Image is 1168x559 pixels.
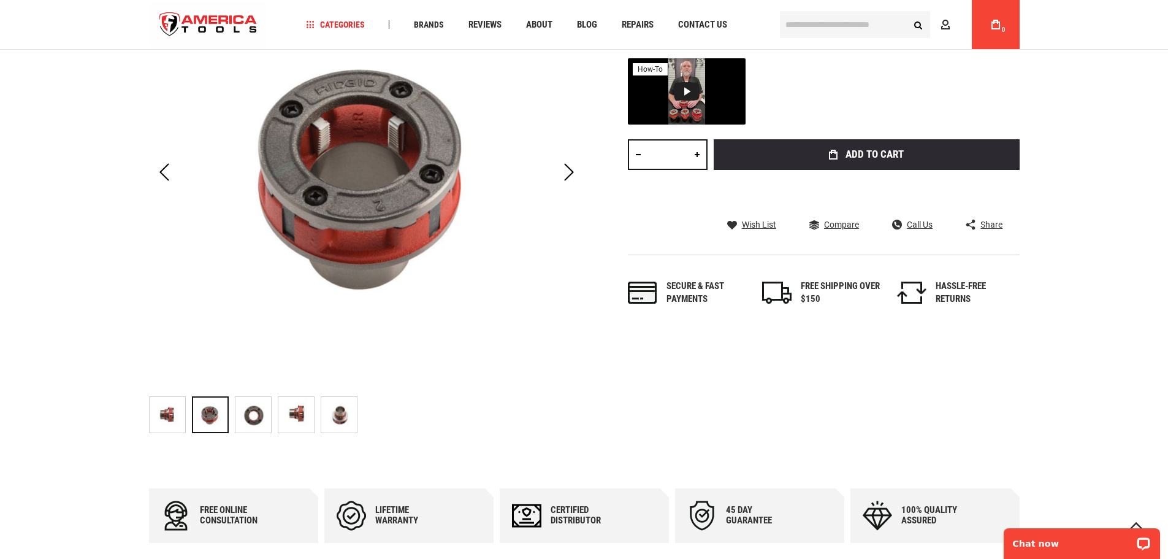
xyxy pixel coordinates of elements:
[521,17,558,33] a: About
[726,505,800,526] div: 45 day Guarantee
[414,20,444,29] span: Brands
[149,2,268,48] a: store logo
[571,17,603,33] a: Blog
[678,20,727,29] span: Contact Us
[666,280,746,306] div: Secure & fast payments
[149,390,192,439] div: RIDGID 20943 2" NPT 11-R DIE HEAD
[306,20,365,29] span: Categories
[1002,26,1006,33] span: 0
[727,219,776,230] a: Wish List
[468,20,502,29] span: Reviews
[278,390,321,439] div: RIDGID 20943 2" NPT 11-R DIE HEAD
[809,219,859,230] a: Compare
[321,390,357,439] div: RIDGID 20943 2" NPT 11-R DIE HEAD
[824,220,859,229] span: Compare
[801,280,880,306] div: FREE SHIPPING OVER $150
[577,20,597,29] span: Blog
[408,17,449,33] a: Brands
[907,13,930,36] button: Search
[673,17,733,33] a: Contact Us
[235,397,271,433] img: RIDGID 20943 2" NPT 11-R DIE HEAD
[321,397,357,433] img: RIDGID 20943 2" NPT 11-R DIE HEAD
[526,20,552,29] span: About
[375,505,449,526] div: Lifetime warranty
[742,220,776,229] span: Wish List
[300,17,370,33] a: Categories
[711,174,1022,209] iframe: Secure express checkout frame
[714,139,1020,170] button: Add to Cart
[200,505,273,526] div: Free online consultation
[996,520,1168,559] iframe: LiveChat chat widget
[762,282,792,304] img: shipping
[901,505,975,526] div: 100% quality assured
[278,397,314,433] img: RIDGID 20943 2" NPT 11-R DIE HEAD
[463,17,507,33] a: Reviews
[897,282,926,304] img: returns
[150,397,185,433] img: RIDGID 20943 2" NPT 11-R DIE HEAD
[192,390,235,439] div: RIDGID 20943 2" NPT 11-R DIE HEAD
[936,280,1015,306] div: HASSLE-FREE RETURNS
[622,20,654,29] span: Repairs
[845,149,904,160] span: Add to Cart
[149,2,268,48] img: America Tools
[892,219,933,230] a: Call Us
[907,220,933,229] span: Call Us
[235,390,278,439] div: RIDGID 20943 2" NPT 11-R DIE HEAD
[616,17,659,33] a: Repairs
[628,282,657,304] img: payments
[551,505,624,526] div: Certified Distributor
[980,220,1002,229] span: Share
